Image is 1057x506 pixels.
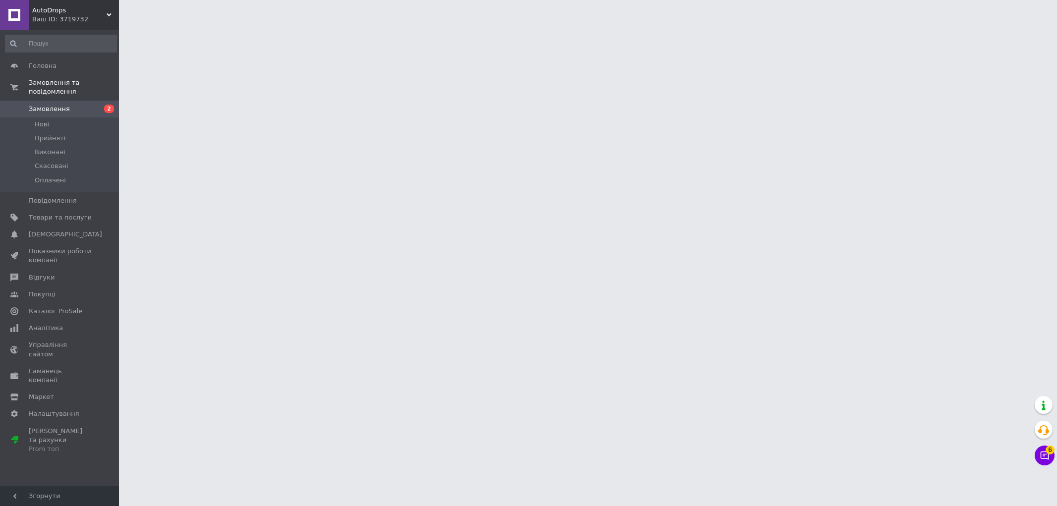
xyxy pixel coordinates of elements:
span: Аналітика [29,324,63,333]
span: Виконані [35,148,65,157]
span: 6 [1046,446,1055,454]
div: Prom топ [29,445,92,453]
span: Гаманець компанії [29,367,92,385]
input: Пошук [5,35,117,53]
span: 2 [104,105,114,113]
span: Нові [35,120,49,129]
span: Повідомлення [29,196,77,205]
span: Замовлення [29,105,70,113]
span: Налаштування [29,409,79,418]
span: Прийняті [35,134,65,143]
button: Чат з покупцем6 [1035,446,1055,465]
span: Показники роботи компанії [29,247,92,265]
span: Каталог ProSale [29,307,82,316]
span: Товари та послуги [29,213,92,222]
span: AutoDrops [32,6,107,15]
span: Скасовані [35,162,68,170]
span: Замовлення та повідомлення [29,78,119,96]
span: [DEMOGRAPHIC_DATA] [29,230,102,239]
div: Ваш ID: 3719732 [32,15,119,24]
span: Оплачені [35,176,66,185]
span: [PERSON_NAME] та рахунки [29,427,92,454]
span: Маркет [29,393,54,401]
span: Покупці [29,290,56,299]
span: Управління сайтом [29,340,92,358]
span: Відгуки [29,273,55,282]
span: Головна [29,61,56,70]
